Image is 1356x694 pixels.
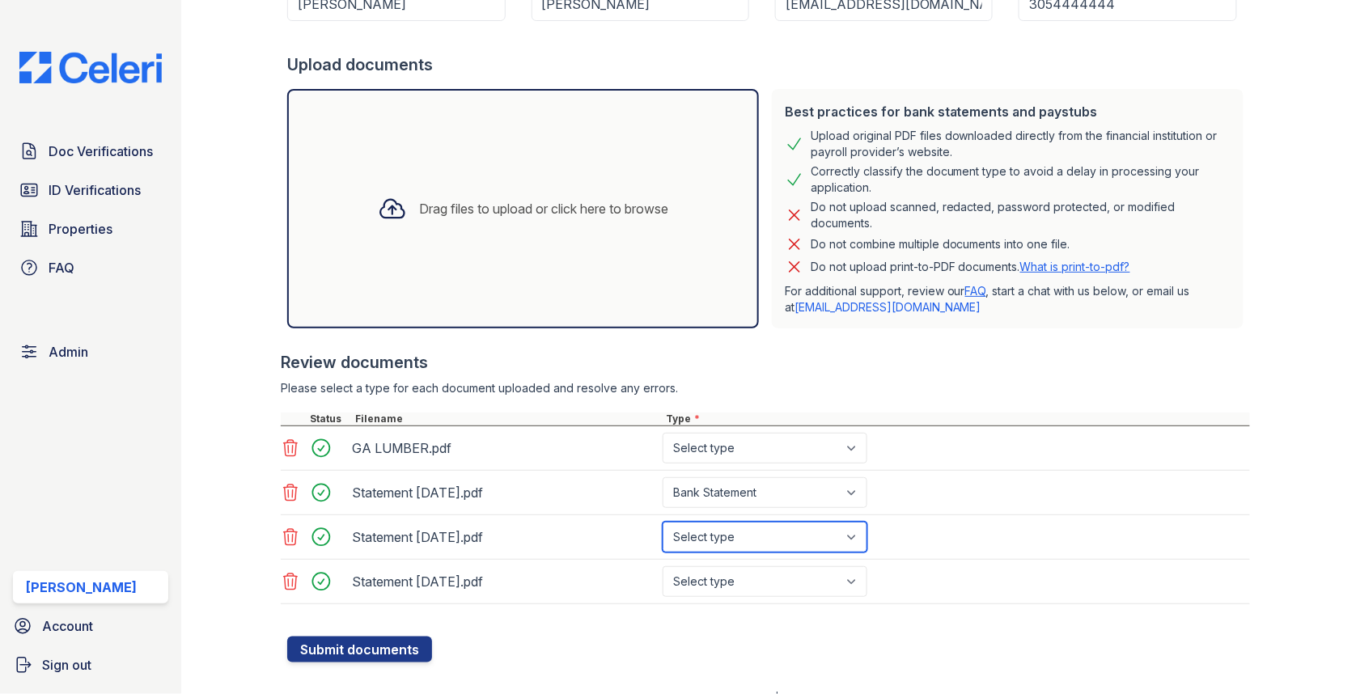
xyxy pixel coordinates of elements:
[811,163,1231,196] div: Correctly classify the document type to avoid a delay in processing your application.
[42,655,91,675] span: Sign out
[6,610,175,642] a: Account
[785,283,1231,315] p: For additional support, review our , start a chat with us below, or email us at
[49,219,112,239] span: Properties
[49,258,74,277] span: FAQ
[420,199,669,218] div: Drag files to upload or click here to browse
[307,413,352,425] div: Status
[13,252,168,284] a: FAQ
[287,637,432,662] button: Submit documents
[352,569,656,595] div: Statement [DATE].pdf
[287,53,1250,76] div: Upload documents
[785,102,1231,121] div: Best practices for bank statements and paystubs
[26,578,137,597] div: [PERSON_NAME]
[281,380,1250,396] div: Please select a type for each document uploaded and resolve any errors.
[811,199,1231,231] div: Do not upload scanned, redacted, password protected, or modified documents.
[6,649,175,681] a: Sign out
[13,135,168,167] a: Doc Verifications
[965,284,986,298] a: FAQ
[13,174,168,206] a: ID Verifications
[49,342,88,362] span: Admin
[352,480,656,506] div: Statement [DATE].pdf
[663,413,1250,425] div: Type
[352,413,663,425] div: Filename
[6,52,175,83] img: CE_Logo_Blue-a8612792a0a2168367f1c8372b55b34899dd931a85d93a1a3d3e32e68fde9ad4.png
[811,128,1231,160] div: Upload original PDF files downloaded directly from the financial institution or payroll provider’...
[13,336,168,368] a: Admin
[811,235,1070,254] div: Do not combine multiple documents into one file.
[352,524,656,550] div: Statement [DATE].pdf
[49,142,153,161] span: Doc Verifications
[1020,260,1130,273] a: What is print-to-pdf?
[811,259,1130,275] p: Do not upload print-to-PDF documents.
[281,351,1250,374] div: Review documents
[49,180,141,200] span: ID Verifications
[795,300,981,314] a: [EMAIL_ADDRESS][DOMAIN_NAME]
[352,435,656,461] div: GA LUMBER.pdf
[42,616,93,636] span: Account
[13,213,168,245] a: Properties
